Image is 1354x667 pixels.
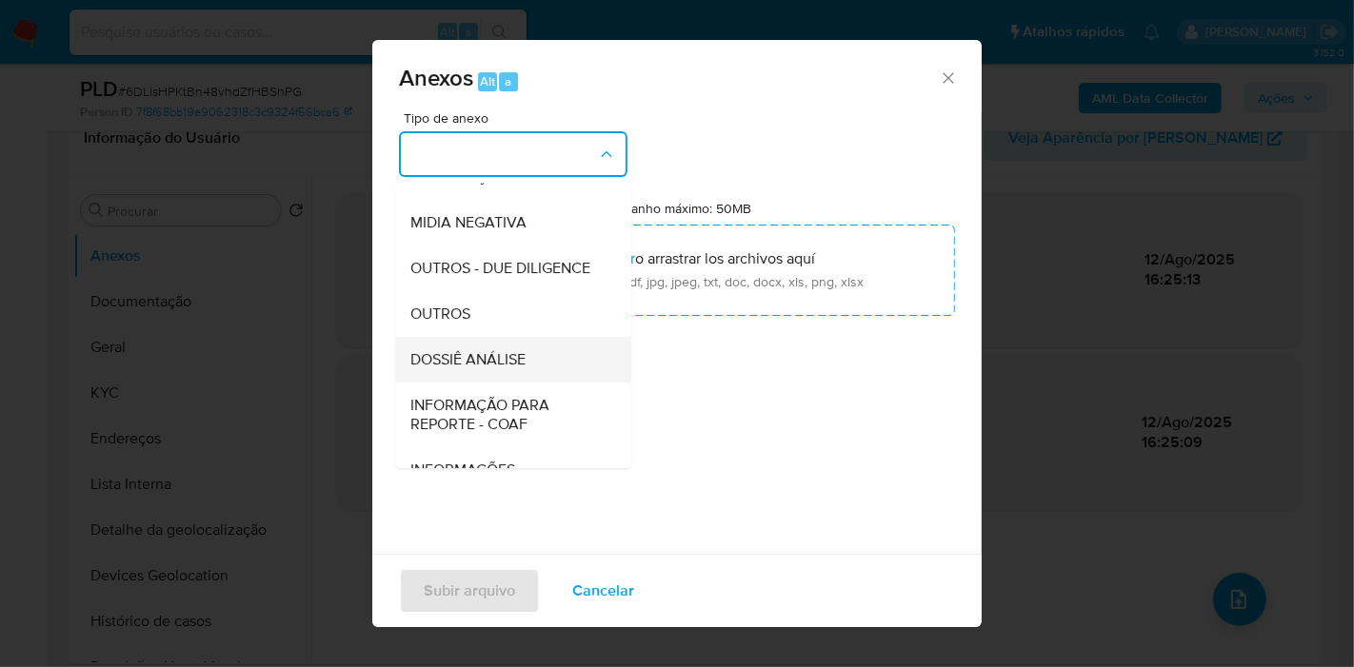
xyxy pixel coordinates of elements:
span: Tipo de anexo [404,111,632,125]
span: Alt [480,72,495,90]
label: Tamanho máximo: 50MB [608,200,752,217]
button: Cancelar [548,568,659,614]
button: Cerrar [939,69,956,86]
span: a [505,72,511,90]
span: OUTROS - DUE DILIGENCE [410,259,590,278]
span: INFORMAÇÃO PARA REPORTE - COAF [410,396,605,434]
span: Cancelar [572,570,634,612]
span: INFORMAÇÃO SCREENING [410,167,592,186]
span: OUTROS [410,304,470,324]
span: INFORMAÇÕES SOCIETÁRIAS [410,461,605,499]
span: MIDIA NEGATIVA [410,213,527,232]
span: Anexos [399,61,473,94]
span: DOSSIÊ ANÁLISE [410,350,526,369]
